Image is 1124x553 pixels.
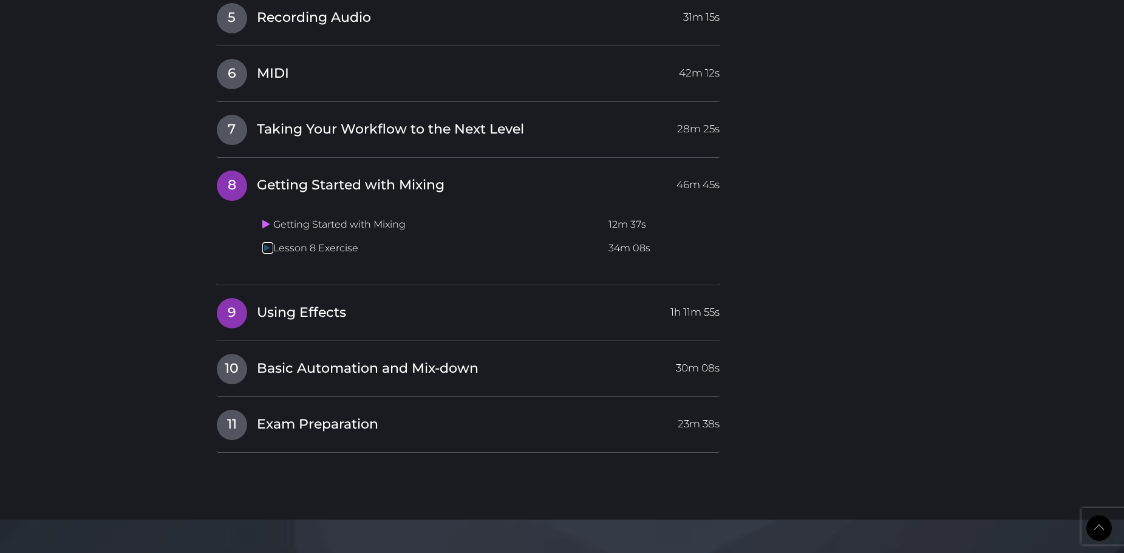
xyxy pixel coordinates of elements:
span: 11 [217,410,247,440]
a: 9Using Effects1h 11m 55s [216,297,721,323]
span: Using Effects [257,304,346,322]
span: 31m 15s [683,3,720,25]
span: 30m 08s [676,354,720,376]
span: 46m 45s [676,171,720,192]
span: 7 [217,115,247,145]
a: 6MIDI42m 12s [216,58,721,84]
a: 10Basic Automation and Mix-down30m 08s [216,353,721,379]
a: 8Getting Started with Mixing46m 45s [216,170,721,195]
span: Getting Started with Mixing [257,176,444,195]
span: Taking Your Workflow to the Next Level [257,120,524,139]
td: 12m 37s [604,213,720,237]
span: 6 [217,59,247,89]
span: 28m 25s [677,115,720,137]
a: Back to Top [1086,515,1112,541]
span: 8 [217,171,247,201]
span: 42m 12s [679,59,720,81]
span: Exam Preparation [257,415,378,434]
td: 34m 08s [604,237,720,260]
a: 5Recording Audio31m 15s [216,2,721,28]
a: 7Taking Your Workflow to the Next Level28m 25s [216,114,721,140]
span: 9 [217,298,247,328]
span: Recording Audio [257,8,371,27]
span: 1h 11m 55s [670,298,720,320]
span: Basic Automation and Mix-down [257,359,479,378]
a: 11Exam Preparation23m 38s [216,409,721,435]
span: MIDI [257,64,289,83]
td: Getting Started with Mixing [257,213,604,237]
td: Lesson 8 Exercise [257,237,604,260]
span: 10 [217,354,247,384]
span: 23m 38s [678,410,720,432]
span: 5 [217,3,247,33]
